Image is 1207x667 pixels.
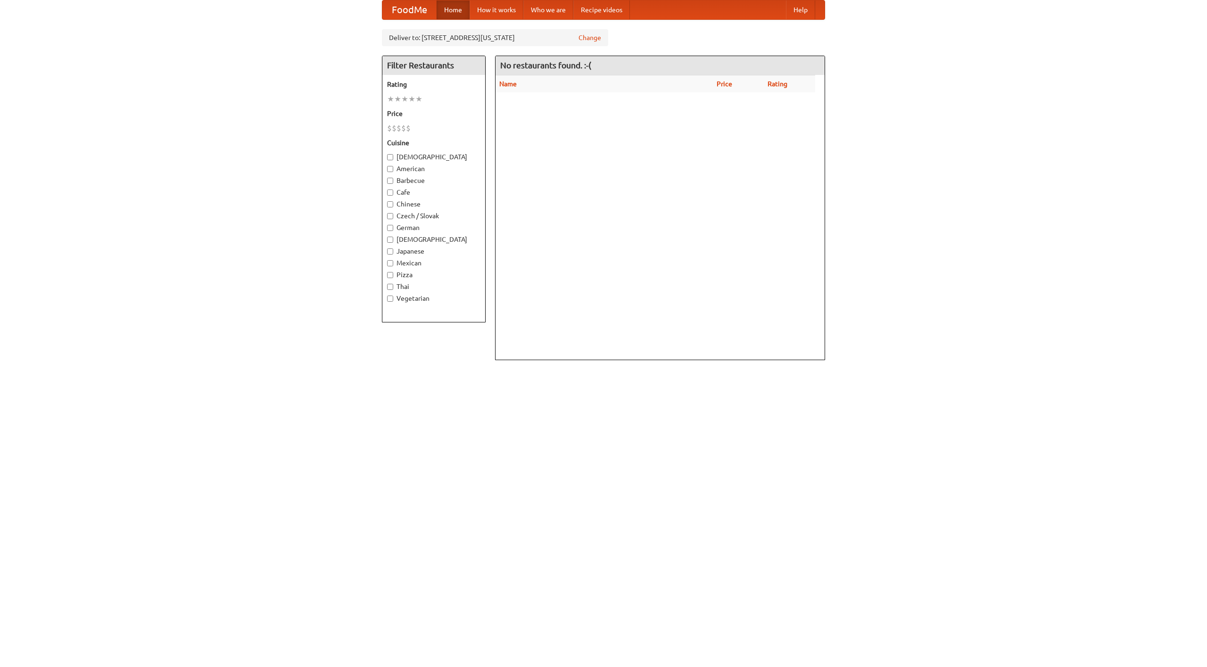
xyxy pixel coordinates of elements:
input: German [387,225,393,231]
h5: Rating [387,80,480,89]
input: Barbecue [387,178,393,184]
input: [DEMOGRAPHIC_DATA] [387,237,393,243]
label: [DEMOGRAPHIC_DATA] [387,235,480,244]
h5: Cuisine [387,138,480,148]
h4: Filter Restaurants [382,56,485,75]
a: Price [717,80,732,88]
li: $ [401,123,406,133]
a: FoodMe [382,0,437,19]
input: [DEMOGRAPHIC_DATA] [387,154,393,160]
li: $ [392,123,397,133]
input: Chinese [387,201,393,207]
label: Japanese [387,247,480,256]
li: ★ [415,94,422,104]
a: Help [786,0,815,19]
label: [DEMOGRAPHIC_DATA] [387,152,480,162]
label: Vegetarian [387,294,480,303]
li: $ [387,123,392,133]
input: Cafe [387,189,393,196]
li: ★ [408,94,415,104]
input: Mexican [387,260,393,266]
a: Recipe videos [573,0,630,19]
li: $ [397,123,401,133]
ng-pluralize: No restaurants found. :-( [500,61,591,70]
a: Rating [768,80,787,88]
label: German [387,223,480,232]
a: Change [579,33,601,42]
h5: Price [387,109,480,118]
input: Japanese [387,248,393,255]
li: ★ [394,94,401,104]
a: Who we are [523,0,573,19]
label: Thai [387,282,480,291]
input: Thai [387,284,393,290]
div: Deliver to: [STREET_ADDRESS][US_STATE] [382,29,608,46]
a: How it works [470,0,523,19]
li: $ [406,123,411,133]
label: Pizza [387,270,480,280]
label: American [387,164,480,173]
a: Home [437,0,470,19]
li: ★ [401,94,408,104]
input: American [387,166,393,172]
label: Cafe [387,188,480,197]
label: Barbecue [387,176,480,185]
label: Chinese [387,199,480,209]
a: Name [499,80,517,88]
input: Czech / Slovak [387,213,393,219]
input: Pizza [387,272,393,278]
label: Czech / Slovak [387,211,480,221]
label: Mexican [387,258,480,268]
li: ★ [387,94,394,104]
input: Vegetarian [387,296,393,302]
